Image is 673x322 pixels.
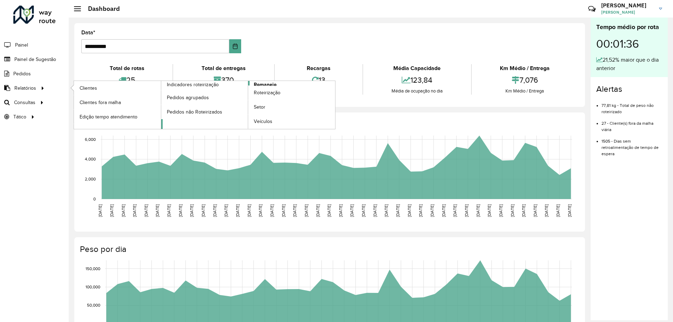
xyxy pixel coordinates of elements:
[161,81,335,129] a: Romaneio
[109,204,114,217] text: [DATE]
[254,118,272,125] span: Veículos
[407,204,412,217] text: [DATE]
[93,197,96,201] text: 0
[80,244,578,254] h4: Peso por dia
[453,204,457,217] text: [DATE]
[254,81,277,88] span: Romaneio
[521,204,526,217] text: [DATE]
[83,64,171,73] div: Total de rotas
[474,88,576,95] div: Km Médio / Entrega
[80,113,137,121] span: Edição tempo atendimento
[596,56,662,73] div: 21,52% maior que o dia anterior
[327,204,331,217] text: [DATE]
[86,266,100,271] text: 150,000
[254,89,280,96] span: Roteirização
[178,204,183,217] text: [DATE]
[224,204,228,217] text: [DATE]
[441,204,446,217] text: [DATE]
[83,73,171,88] div: 25
[248,115,335,129] a: Veículos
[601,2,654,9] h3: [PERSON_NAME]
[258,204,263,217] text: [DATE]
[167,94,209,101] span: Pedidos agrupados
[384,204,388,217] text: [DATE]
[87,303,100,308] text: 50,000
[81,28,95,37] label: Data
[86,285,100,289] text: 100,000
[175,73,272,88] div: 370
[167,108,222,116] span: Pedidos não Roteirizados
[277,64,361,73] div: Recargas
[74,81,248,129] a: Indicadores roteirização
[281,204,286,217] text: [DATE]
[596,84,662,94] h4: Alertas
[474,64,576,73] div: Km Médio / Entrega
[254,103,265,111] span: Setor
[418,204,423,217] text: [DATE]
[155,204,159,217] text: [DATE]
[292,204,297,217] text: [DATE]
[365,73,469,88] div: 123,84
[338,204,343,217] text: [DATE]
[601,115,662,133] li: 27 - Cliente(s) fora da malha viária
[235,204,240,217] text: [DATE]
[189,204,194,217] text: [DATE]
[601,9,654,15] span: [PERSON_NAME]
[161,90,248,104] a: Pedidos agrupados
[85,137,96,142] text: 6,000
[13,70,31,77] span: Pedidos
[74,110,161,124] a: Edição tempo atendimento
[498,204,503,217] text: [DATE]
[315,204,320,217] text: [DATE]
[144,204,148,217] text: [DATE]
[270,204,274,217] text: [DATE]
[80,84,97,92] span: Clientes
[132,204,137,217] text: [DATE]
[121,204,125,217] text: [DATE]
[13,113,26,121] span: Tático
[247,204,251,217] text: [DATE]
[248,100,335,114] a: Setor
[248,86,335,100] a: Roteirização
[349,204,354,217] text: [DATE]
[430,204,434,217] text: [DATE]
[464,204,469,217] text: [DATE]
[277,73,361,88] div: 13
[14,99,35,106] span: Consultas
[14,56,56,63] span: Painel de Sugestão
[74,95,161,109] a: Clientes fora malha
[487,204,491,217] text: [DATE]
[596,32,662,56] div: 00:01:36
[81,5,120,13] h2: Dashboard
[544,204,549,217] text: [DATE]
[74,81,161,95] a: Clientes
[212,204,217,217] text: [DATE]
[161,105,248,119] a: Pedidos não Roteirizados
[601,97,662,115] li: 77,81 kg - Total de peso não roteirizado
[567,204,572,217] text: [DATE]
[596,22,662,32] div: Tempo médio por rota
[15,41,28,49] span: Painel
[85,177,96,181] text: 2,000
[304,204,308,217] text: [DATE]
[584,1,599,16] a: Contato Rápido
[373,204,377,217] text: [DATE]
[510,204,515,217] text: [DATE]
[229,39,242,53] button: Choose Date
[175,64,272,73] div: Total de entregas
[167,81,219,88] span: Indicadores roteirização
[361,204,366,217] text: [DATE]
[365,64,469,73] div: Média Capacidade
[201,204,205,217] text: [DATE]
[166,204,171,217] text: [DATE]
[476,204,480,217] text: [DATE]
[601,133,662,157] li: 1505 - Dias sem retroalimentação de tempo de espera
[14,84,36,92] span: Relatórios
[395,204,400,217] text: [DATE]
[365,88,469,95] div: Média de ocupação no dia
[80,99,121,106] span: Clientes fora malha
[533,204,537,217] text: [DATE]
[556,204,560,217] text: [DATE]
[85,157,96,162] text: 4,000
[98,204,102,217] text: [DATE]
